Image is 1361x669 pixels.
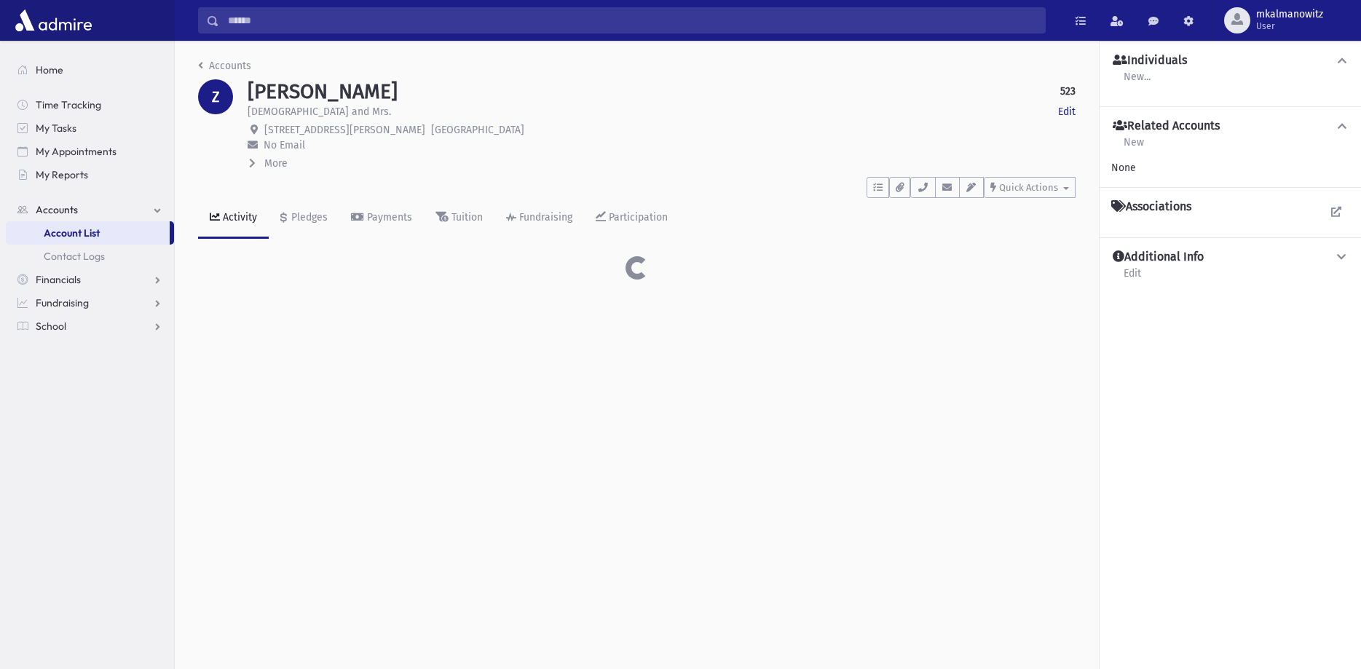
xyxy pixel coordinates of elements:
a: Home [6,58,174,82]
h4: Related Accounts [1113,119,1220,134]
div: None [1111,160,1349,175]
a: New [1123,134,1145,160]
span: My Tasks [36,122,76,135]
span: Quick Actions [999,182,1058,193]
span: Home [36,63,63,76]
nav: breadcrumb [198,58,251,79]
h4: Individuals [1113,53,1187,68]
p: [DEMOGRAPHIC_DATA] and Mrs. [248,104,391,119]
span: No Email [264,139,305,151]
a: Fundraising [6,291,174,314]
div: Tuition [449,211,483,223]
a: Participation [584,198,679,239]
a: Account List [6,221,170,245]
div: Fundraising [516,211,572,223]
button: More [248,156,289,171]
span: [GEOGRAPHIC_DATA] [431,124,524,136]
span: Accounts [36,203,78,216]
span: Account List [44,226,100,240]
strong: 523 [1060,84,1076,99]
button: Quick Actions [984,177,1076,198]
a: My Reports [6,163,174,186]
span: Fundraising [36,296,89,309]
span: mkalmanowitz [1256,9,1323,20]
a: My Tasks [6,116,174,140]
span: School [36,320,66,333]
a: Tuition [424,198,494,239]
a: Payments [339,198,424,239]
a: School [6,314,174,338]
img: AdmirePro [12,6,95,35]
a: Time Tracking [6,93,174,116]
div: Activity [220,211,257,223]
a: Edit [1123,265,1142,291]
span: Financials [36,273,81,286]
span: More [264,157,288,170]
span: User [1256,20,1323,32]
span: [STREET_ADDRESS][PERSON_NAME] [264,124,425,136]
div: Pledges [288,211,328,223]
div: Payments [364,211,412,223]
a: My Appointments [6,140,174,163]
a: Accounts [198,60,251,72]
a: Financials [6,268,174,291]
div: Z [198,79,233,114]
a: New... [1123,68,1151,95]
h4: Additional Info [1113,250,1204,265]
h4: Associations [1111,199,1191,214]
a: Activity [198,198,269,239]
input: Search [219,7,1045,33]
span: My Appointments [36,145,117,158]
h1: [PERSON_NAME] [248,79,398,104]
span: Contact Logs [44,250,105,263]
a: Pledges [269,198,339,239]
a: Edit [1058,104,1076,119]
a: Fundraising [494,198,584,239]
div: Participation [606,211,668,223]
a: Contact Logs [6,245,174,268]
button: Related Accounts [1111,119,1349,134]
span: Time Tracking [36,98,101,111]
span: My Reports [36,168,88,181]
button: Additional Info [1111,250,1349,265]
button: Individuals [1111,53,1349,68]
a: Accounts [6,198,174,221]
